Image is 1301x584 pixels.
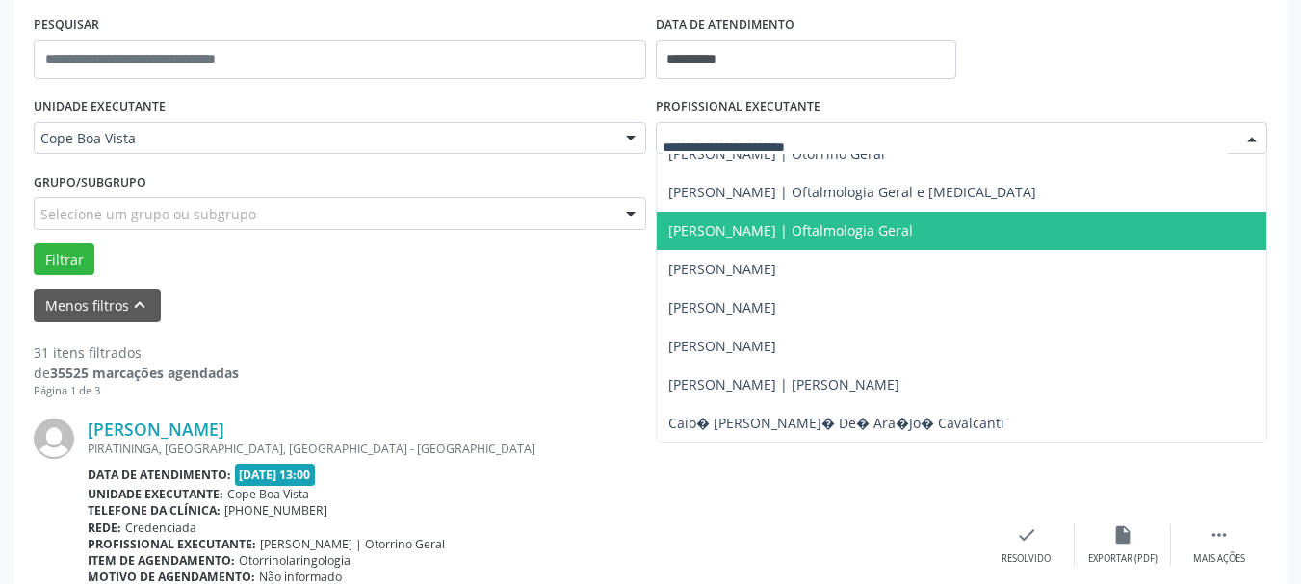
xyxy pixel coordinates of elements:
[260,536,445,552] span: [PERSON_NAME] | Otorrino Geral
[224,502,327,519] span: [PHONE_NUMBER]
[34,92,166,122] label: UNIDADE EXECUTANTE
[88,467,231,483] b: Data de atendimento:
[34,167,146,197] label: Grupo/Subgrupo
[1209,524,1230,546] i: 
[88,520,121,536] b: Rede:
[668,337,776,355] span: [PERSON_NAME]
[668,260,776,278] span: [PERSON_NAME]
[34,243,94,276] button: Filtrar
[40,204,256,224] span: Selecione um grupo ou subgrupo
[129,294,150,316] i: keyboard_arrow_up
[88,486,223,502] b: Unidade executante:
[1088,552,1158,566] div: Exportar (PDF)
[1016,524,1037,546] i: check
[88,536,256,552] b: Profissional executante:
[88,419,224,440] a: [PERSON_NAME]
[40,129,607,148] span: Cope Boa Vista
[88,552,235,569] b: Item de agendamento:
[1193,552,1245,566] div: Mais ações
[125,520,196,536] span: Credenciada
[1112,524,1133,546] i: insert_drive_file
[668,221,913,240] span: [PERSON_NAME] | Oftalmologia Geral
[656,11,794,40] label: DATA DE ATENDIMENTO
[34,419,74,459] img: img
[668,144,885,163] span: [PERSON_NAME] | Otorrino Geral
[34,343,239,363] div: 31 itens filtrados
[668,298,776,317] span: [PERSON_NAME]
[88,441,978,457] div: PIRATININGA, [GEOGRAPHIC_DATA], [GEOGRAPHIC_DATA] - [GEOGRAPHIC_DATA]
[235,464,316,486] span: [DATE] 13:00
[88,502,221,519] b: Telefone da clínica:
[34,289,161,322] button: Menos filtroskeyboard_arrow_up
[668,183,1036,201] span: [PERSON_NAME] | Oftalmologia Geral e [MEDICAL_DATA]
[34,11,99,40] label: PESQUISAR
[668,375,899,394] span: [PERSON_NAME] | [PERSON_NAME]
[50,364,239,382] strong: 35525 marcações agendadas
[239,552,351,569] span: Otorrinolaringologia
[34,363,239,383] div: de
[227,486,309,502] span: Cope Boa Vista
[1002,552,1051,566] div: Resolvido
[668,414,1004,432] span: Caio� [PERSON_NAME]� De� Ara�Jo� Cavalcanti
[656,92,820,122] label: PROFISSIONAL EXECUTANTE
[34,383,239,399] div: Página 1 de 3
